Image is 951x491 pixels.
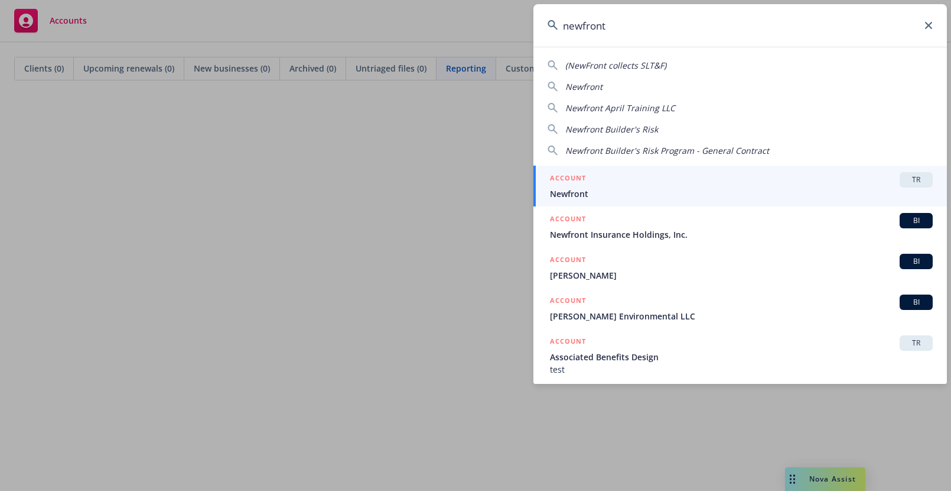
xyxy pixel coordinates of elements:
[904,175,928,185] span: TR
[565,102,675,114] span: Newfront April Training LLC
[550,351,933,363] span: Associated Benefits Design
[904,215,928,226] span: BI
[550,269,933,282] span: [PERSON_NAME]
[533,166,947,206] a: ACCOUNTTRNewfront
[904,338,928,348] span: TR
[565,124,658,135] span: Newfront Builder's Risk
[550,254,586,268] h5: ACCOUNT
[904,256,928,267] span: BI
[550,310,933,322] span: [PERSON_NAME] Environmental LLC
[550,335,586,350] h5: ACCOUNT
[533,288,947,329] a: ACCOUNTBI[PERSON_NAME] Environmental LLC
[565,81,602,92] span: Newfront
[550,228,933,241] span: Newfront Insurance Holdings, Inc.
[565,60,666,71] span: (NewFront collects SLT&F)
[533,4,947,47] input: Search...
[565,145,769,156] span: Newfront Builder's Risk Program - General Contract
[904,297,928,308] span: BI
[550,363,933,376] span: test
[533,206,947,247] a: ACCOUNTBINewfront Insurance Holdings, Inc.
[550,295,586,309] h5: ACCOUNT
[550,172,586,186] h5: ACCOUNT
[550,213,586,227] h5: ACCOUNT
[550,188,933,200] span: Newfront
[533,329,947,382] a: ACCOUNTTRAssociated Benefits Designtest
[533,247,947,288] a: ACCOUNTBI[PERSON_NAME]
